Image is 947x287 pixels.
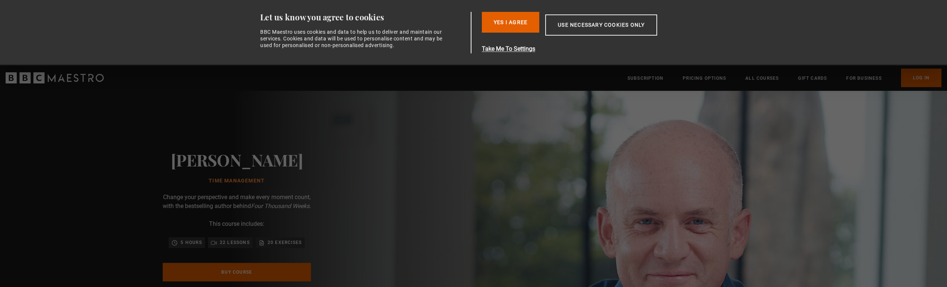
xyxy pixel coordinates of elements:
a: All Courses [745,75,779,82]
p: 20 exercises [268,239,302,246]
a: For business [846,75,881,82]
a: Log In [901,69,941,87]
button: Take Me To Settings [482,44,692,53]
a: Subscription [628,75,663,82]
h1: Time Management [171,178,303,184]
div: BBC Maestro uses cookies and data to help us to deliver and maintain our services. Cookies and da... [260,29,447,49]
button: Use necessary cookies only [545,14,657,36]
button: Yes I Agree [482,12,539,33]
svg: BBC Maestro [6,72,104,83]
div: Let us know you agree to cookies [260,12,468,23]
p: Change your perspective and make every moment count, with the bestselling author behind . [163,193,311,211]
a: Gift Cards [798,75,827,82]
i: Four Thousand Weeks [251,202,309,210]
nav: Primary [628,69,941,87]
a: Pricing Options [683,75,726,82]
h2: [PERSON_NAME] [171,150,303,169]
p: 5 hours [181,239,202,246]
p: 22 lessons [220,239,250,246]
p: This course includes: [209,220,264,228]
